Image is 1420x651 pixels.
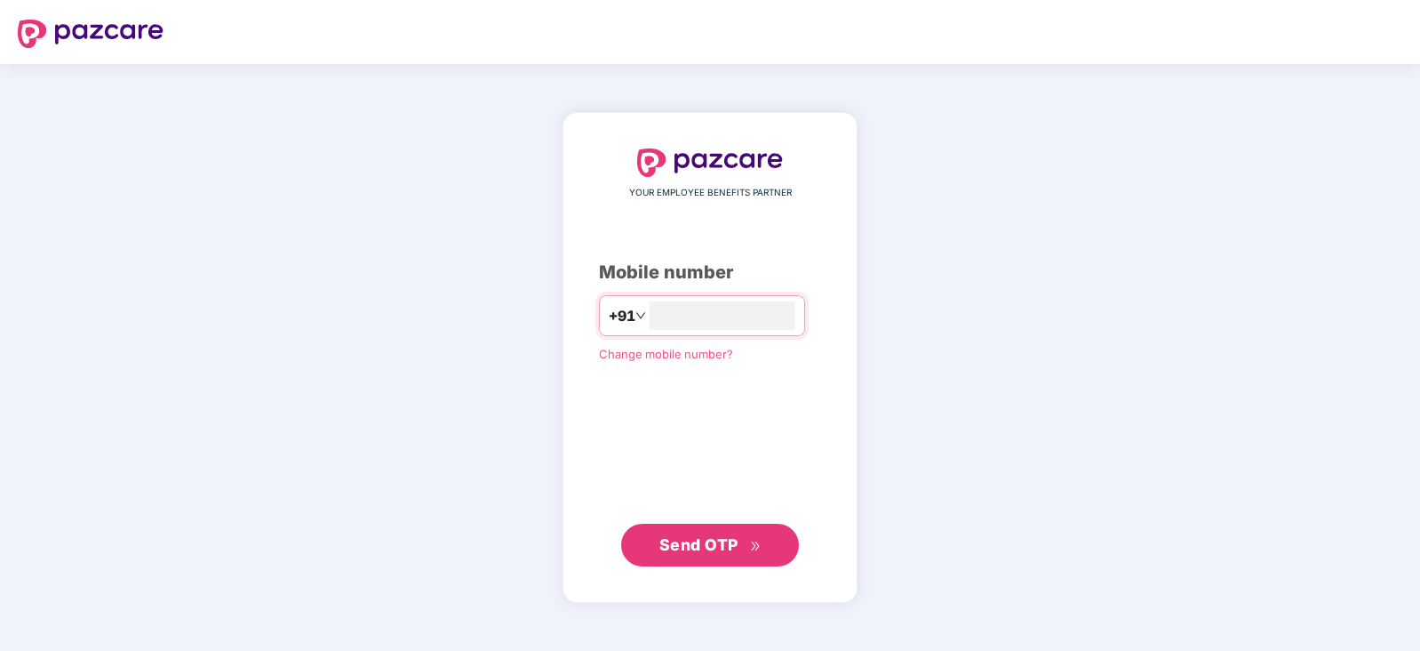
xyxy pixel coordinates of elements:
[635,310,646,321] span: down
[18,20,164,48] img: logo
[637,149,783,177] img: logo
[629,186,792,200] span: YOUR EMPLOYEE BENEFITS PARTNER
[750,541,762,552] span: double-right
[659,535,738,554] span: Send OTP
[609,305,635,327] span: +91
[621,524,799,567] button: Send OTPdouble-right
[599,347,733,361] a: Change mobile number?
[599,259,821,286] div: Mobile number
